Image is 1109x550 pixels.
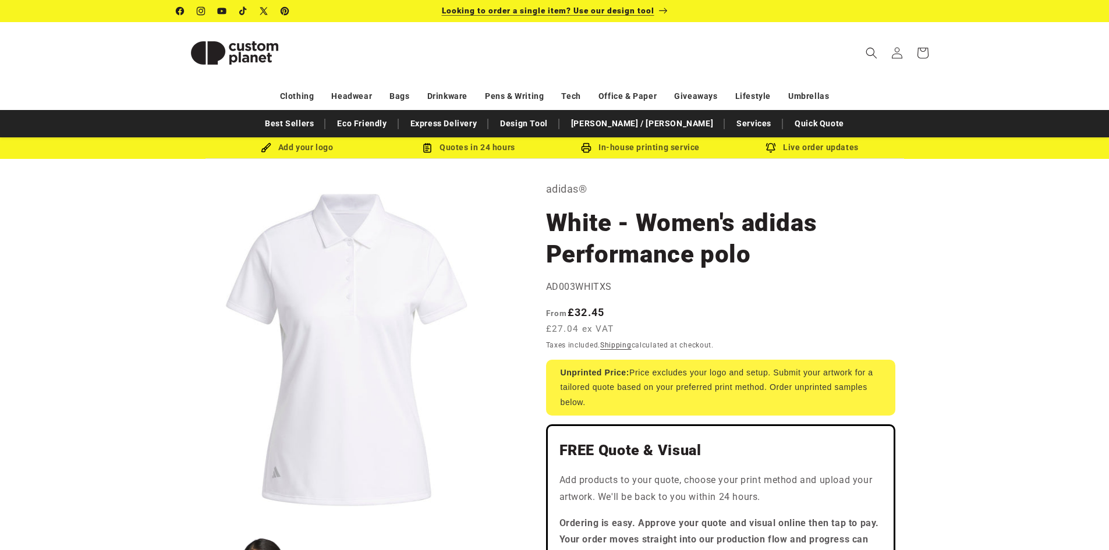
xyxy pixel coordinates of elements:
[546,281,612,292] span: AD003WHITXS
[259,113,320,134] a: Best Sellers
[561,86,580,107] a: Tech
[735,86,771,107] a: Lifestyle
[561,368,630,377] strong: Unprinted Price:
[261,143,271,153] img: Brush Icon
[581,143,591,153] img: In-house printing
[598,86,657,107] a: Office & Paper
[427,86,467,107] a: Drinkware
[727,140,898,155] div: Live order updates
[859,40,884,66] summary: Search
[494,113,554,134] a: Design Tool
[788,86,829,107] a: Umbrellas
[546,308,568,318] span: From
[600,341,632,349] a: Shipping
[172,22,297,83] a: Custom Planet
[789,113,850,134] a: Quick Quote
[559,472,882,506] p: Add products to your quote, choose your print method and upload your artwork. We'll be back to yo...
[546,339,895,351] div: Taxes included. calculated at checkout.
[331,113,392,134] a: Eco Friendly
[546,306,605,318] strong: £32.45
[280,86,314,107] a: Clothing
[546,180,895,198] p: adidas®
[485,86,544,107] a: Pens & Writing
[766,143,776,153] img: Order updates
[565,113,719,134] a: [PERSON_NAME] / [PERSON_NAME]
[211,140,383,155] div: Add your logo
[546,360,895,416] div: Price excludes your logo and setup. Submit your artwork for a tailored quote based on your prefer...
[731,113,777,134] a: Services
[442,6,654,15] span: Looking to order a single item? Use our design tool
[383,140,555,155] div: Quotes in 24 hours
[422,143,433,153] img: Order Updates Icon
[555,140,727,155] div: In-house printing service
[176,27,293,79] img: Custom Planet
[546,322,614,336] span: £27.04 ex VAT
[405,113,483,134] a: Express Delivery
[389,86,409,107] a: Bags
[331,86,372,107] a: Headwear
[546,207,895,270] h1: White - Women's adidas Performance polo
[915,424,1109,550] iframe: Chat Widget
[674,86,717,107] a: Giveaways
[559,441,882,460] h2: FREE Quote & Visual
